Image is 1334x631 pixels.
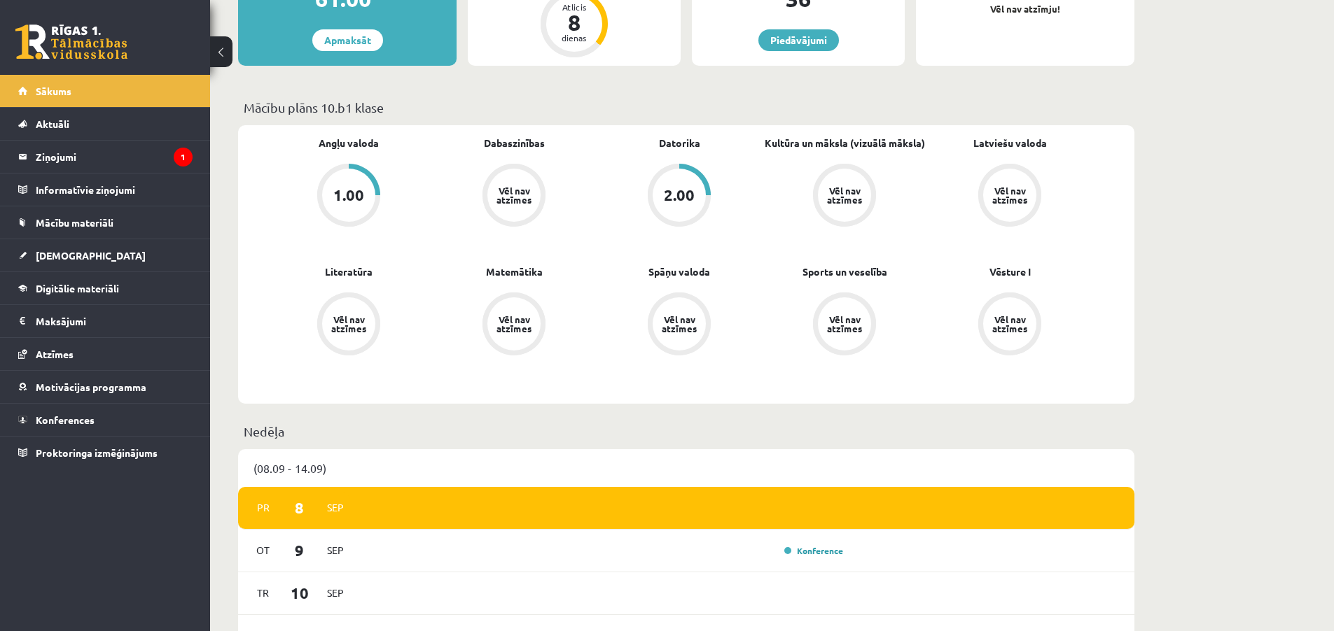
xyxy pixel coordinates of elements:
div: Vēl nav atzīmes [494,315,534,333]
a: 2.00 [597,164,762,229]
a: Vēl nav atzīmes [266,292,431,358]
a: Latviešu valoda [973,136,1047,150]
a: Motivācijas programma [18,371,193,403]
span: 9 [278,539,321,562]
span: Ot [249,539,278,561]
a: Spāņu valoda [648,264,710,279]
p: Mācību plāns 10.b1 klase [244,98,1129,117]
span: Proktoringa izmēģinājums [36,446,158,459]
a: Konference [784,545,843,556]
a: Sports un veselība [803,264,887,279]
a: 1.00 [266,164,431,229]
p: Vēl nav atzīmju! [923,2,1127,16]
a: Mācību materiāli [18,206,193,239]
a: Vēl nav atzīmes [597,292,762,358]
a: Aktuāli [18,108,193,140]
a: Angļu valoda [319,136,379,150]
div: Vēl nav atzīmes [990,186,1029,204]
span: 10 [278,581,321,604]
div: Vēl nav atzīmes [329,315,368,333]
span: Motivācijas programma [36,381,146,393]
span: Aktuāli [36,118,69,130]
a: Maksājumi [18,305,193,337]
legend: Maksājumi [36,305,193,337]
a: Rīgas 1. Tālmācības vidusskola [15,24,127,59]
a: Vēl nav atzīmes [762,164,927,229]
span: Digitālie materiāli [36,282,119,295]
span: Atzīmes [36,348,74,360]
a: Atzīmes [18,338,193,370]
a: Apmaksāt [312,29,383,51]
a: Vēl nav atzīmes [927,292,1092,358]
a: Kultūra un māksla (vizuālā māksla) [765,136,925,150]
a: Proktoringa izmēģinājums [18,437,193,469]
span: 8 [278,496,321,519]
legend: Informatīvie ziņojumi [36,173,193,206]
div: dienas [553,34,595,42]
span: Tr [249,582,278,604]
legend: Ziņojumi [36,141,193,173]
div: Vēl nav atzīmes [660,315,699,333]
span: Konferences [36,413,95,426]
div: Vēl nav atzīmes [825,186,864,204]
span: Sep [321,582,350,604]
a: [DEMOGRAPHIC_DATA] [18,239,193,271]
a: Vēl nav atzīmes [927,164,1092,229]
a: Piedāvājumi [758,29,839,51]
div: Vēl nav atzīmes [990,315,1029,333]
a: Informatīvie ziņojumi [18,173,193,206]
span: Mācību materiāli [36,216,113,229]
a: Vēl nav atzīmes [762,292,927,358]
div: 8 [553,11,595,34]
div: 2.00 [664,187,695,203]
i: 1 [174,148,193,166]
div: (08.09 - 14.09) [238,449,1134,487]
a: Vēl nav atzīmes [431,164,597,229]
a: Datorika [659,136,700,150]
span: Sep [321,539,350,561]
div: Vēl nav atzīmes [494,186,534,204]
a: Digitālie materiāli [18,272,193,304]
a: Dabaszinības [484,136,545,150]
a: Matemātika [486,264,543,279]
span: Pr [249,497,278,518]
div: Atlicis [553,3,595,11]
a: Konferences [18,404,193,436]
a: Vēsture I [989,264,1031,279]
div: 1.00 [333,187,364,203]
span: [DEMOGRAPHIC_DATA] [36,249,146,262]
div: Vēl nav atzīmes [825,315,864,333]
span: Sākums [36,85,71,97]
a: Vēl nav atzīmes [431,292,597,358]
p: Nedēļa [244,422,1129,441]
a: Literatūra [325,264,373,279]
span: Sep [321,497,350,518]
a: Sākums [18,75,193,107]
a: Ziņojumi1 [18,141,193,173]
